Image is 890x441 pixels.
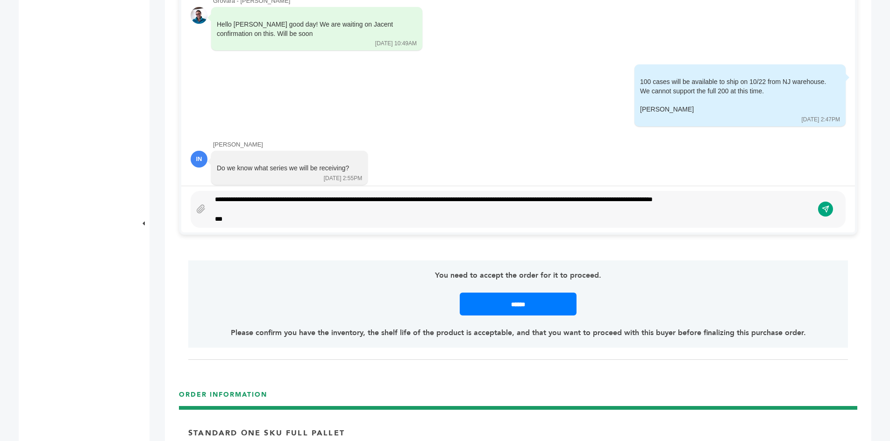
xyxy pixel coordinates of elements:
div: [PERSON_NAME] [213,140,846,149]
div: 100 cases will be available to ship on 10/22 from NJ warehouse. We cannot support the full 200 at... [640,77,827,114]
p: You need to accept the order for it to proceed. [214,270,821,281]
div: [DATE] 2:55PM [324,175,362,182]
p: Standard One Sku Full Pallet [188,428,345,438]
div: [PERSON_NAME] [640,105,827,114]
div: [DATE] 2:47PM [802,116,840,124]
p: Please confirm you have the inventory, the shelf life of the product is acceptable, and that you ... [214,327,821,338]
h3: ORDER INFORMATION [179,390,857,406]
div: Hello [PERSON_NAME] good day! We are waiting on Jacent confirmation on this. Will be soon [217,20,404,38]
div: IN [191,151,207,168]
div: [DATE] 10:49AM [375,40,417,48]
div: Do we know what series we will be receiving? [217,164,349,173]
